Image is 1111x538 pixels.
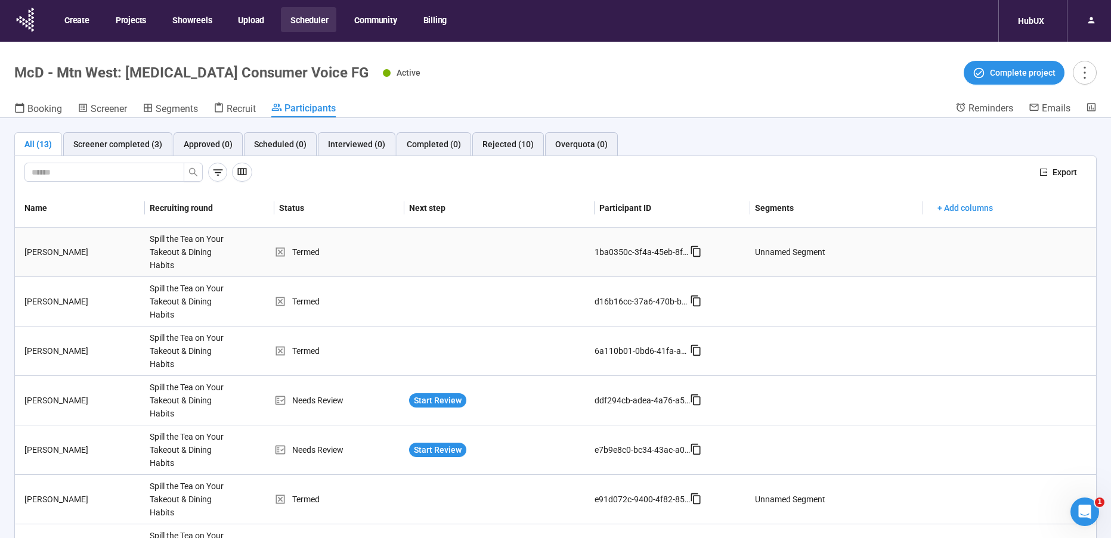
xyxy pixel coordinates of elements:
[20,493,145,506] div: [PERSON_NAME]
[595,443,690,456] div: e7b9e8c0-bc34-43ac-a0b0-e7cb677310b8
[595,189,750,228] th: Participant ID
[345,7,405,32] button: Community
[964,61,1064,85] button: Complete project
[1073,61,1097,85] button: more
[409,443,466,457] button: Start Review
[20,443,145,456] div: [PERSON_NAME]
[755,493,825,506] div: Unnamed Segment
[1030,163,1087,182] button: exportExport
[1042,102,1070,114] span: Emails
[184,138,233,151] div: Approved (0)
[595,394,690,407] div: ddf294cb-adea-4a76-a5db-304e6ff1de78
[20,394,145,407] div: [PERSON_NAME]
[106,7,154,32] button: Projects
[55,7,98,32] button: Create
[156,103,198,114] span: Segments
[27,103,62,114] span: Booking
[414,443,462,456] span: Start Review
[143,102,198,117] a: Segments
[595,245,690,259] div: 1ba0350c-3f4a-45eb-8f4f-bb2c71b77ccd
[750,189,923,228] th: Segments
[414,7,456,32] button: Billing
[145,475,234,524] div: Spill the Tea on Your Takeout & Dining Habits
[414,394,462,407] span: Start Review
[1076,64,1093,80] span: more
[145,189,275,228] th: Recruiting round
[20,344,145,357] div: [PERSON_NAME]
[404,189,595,228] th: Next step
[20,295,145,308] div: [PERSON_NAME]
[328,138,385,151] div: Interviewed (0)
[1070,497,1099,526] iframe: Intercom live chat
[184,163,203,182] button: search
[145,228,234,276] div: Spill the Tea on Your Takeout & Dining Habits
[145,277,234,326] div: Spill the Tea on Your Takeout & Dining Habits
[274,295,404,308] div: Termed
[163,7,220,32] button: Showreels
[24,138,52,151] div: All (13)
[407,138,461,151] div: Completed (0)
[274,443,404,456] div: Needs Review
[409,393,466,408] button: Start Review
[1011,10,1051,32] div: HubUX
[254,138,307,151] div: Scheduled (0)
[1053,166,1077,179] span: Export
[188,167,198,177] span: search
[1029,102,1070,116] a: Emails
[227,103,256,114] span: Recruit
[755,245,825,259] div: Unnamed Segment
[145,376,234,425] div: Spill the Tea on Your Takeout & Dining Habits
[968,102,1013,114] span: Reminders
[91,103,127,114] span: Screener
[14,102,62,117] a: Booking
[284,102,336,114] span: Participants
[274,394,404,407] div: Needs Review
[1039,168,1048,176] span: export
[482,138,534,151] div: Rejected (10)
[274,493,404,506] div: Termed
[228,7,273,32] button: Upload
[928,198,1002,217] button: + Add columns
[73,138,162,151] div: Screener completed (3)
[78,102,127,117] a: Screener
[990,66,1056,79] span: Complete project
[271,102,336,117] a: Participants
[15,189,145,228] th: Name
[145,326,234,375] div: Spill the Tea on Your Takeout & Dining Habits
[555,138,608,151] div: Overquota (0)
[14,64,369,81] h1: McD - Mtn West: [MEDICAL_DATA] Consumer Voice FG
[595,295,690,308] div: d16b16cc-37a6-470b-b326-fe82741c716b
[213,102,256,117] a: Recruit
[595,493,690,506] div: e91d072c-9400-4f82-8572-94065a9cd361
[937,201,993,214] span: + Add columns
[955,102,1013,116] a: Reminders
[274,189,404,228] th: Status
[145,425,234,474] div: Spill the Tea on Your Takeout & Dining Habits
[274,245,404,259] div: Termed
[397,68,420,77] span: Active
[595,344,690,357] div: 6a110b01-0bd6-41fa-a93e-f7377211cbe3
[20,245,145,259] div: [PERSON_NAME]
[1095,497,1104,507] span: 1
[274,344,404,357] div: Termed
[281,7,336,32] button: Scheduler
